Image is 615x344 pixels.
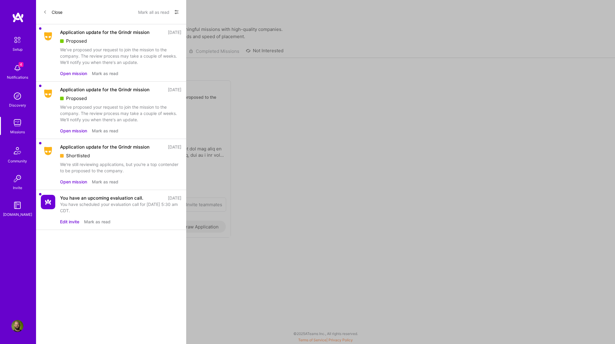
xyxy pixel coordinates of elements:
[12,12,24,23] img: logo
[60,95,181,101] div: Proposed
[9,102,26,108] div: Discovery
[60,70,87,77] button: Open mission
[60,104,181,123] div: We've proposed your request to join the mission to the company. The review process may take a cou...
[11,90,23,102] img: discovery
[11,199,23,211] img: guide book
[92,179,118,185] button: Mark as read
[8,158,27,164] div: Community
[41,88,55,99] img: Company Logo
[11,320,23,332] img: User Avatar
[3,211,32,218] div: [DOMAIN_NAME]
[60,195,143,201] div: You have an upcoming evaluation call.
[60,38,181,44] div: Proposed
[60,144,150,150] div: Application update for the Grindr mission
[60,29,150,35] div: Application update for the Grindr mission
[10,320,25,332] a: User Avatar
[43,7,62,17] button: Close
[168,144,181,150] div: [DATE]
[60,86,150,93] div: Application update for the Grindr mission
[11,117,23,129] img: teamwork
[11,173,23,185] img: Invite
[41,195,55,209] img: Company Logo
[60,201,181,214] div: You have scheduled your evaluation call for [DATE] 5:30 am CDT.
[41,31,55,42] img: Company Logo
[84,219,111,225] button: Mark as read
[60,179,87,185] button: Open mission
[11,34,24,46] img: setup
[168,195,181,201] div: [DATE]
[92,70,118,77] button: Mark as read
[60,128,87,134] button: Open mission
[60,47,181,65] div: We've proposed your request to join the mission to the company. The review process may take a cou...
[13,185,22,191] div: Invite
[60,152,181,159] div: Shortlisted
[10,143,25,158] img: Community
[13,46,23,53] div: Setup
[60,219,79,225] button: Edit invite
[168,29,181,35] div: [DATE]
[168,86,181,93] div: [DATE]
[92,128,118,134] button: Mark as read
[10,129,25,135] div: Missions
[41,146,55,156] img: Company Logo
[60,161,181,174] div: We're still reviewing applications, but you're a top contender to be proposed to the company.
[138,7,169,17] button: Mark all as read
